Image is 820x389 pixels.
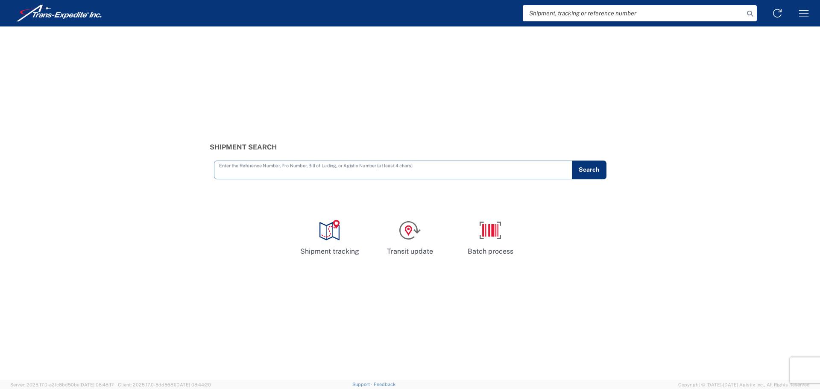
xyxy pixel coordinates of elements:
a: Shipment tracking [293,212,366,263]
a: Support [352,382,374,387]
a: Feedback [374,382,395,387]
span: [DATE] 08:44:20 [175,382,211,387]
h3: Shipment Search [210,143,611,151]
input: Shipment, tracking or reference number [523,5,744,21]
a: Transit update [373,212,447,263]
span: Client: 2025.17.0-5dd568f [118,382,211,387]
button: Search [572,161,606,179]
a: Batch process [454,212,527,263]
span: Copyright © [DATE]-[DATE] Agistix Inc., All Rights Reserved [678,381,810,389]
span: [DATE] 08:48:17 [79,382,114,387]
span: Server: 2025.17.0-a2fc8bd50ba [10,382,114,387]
